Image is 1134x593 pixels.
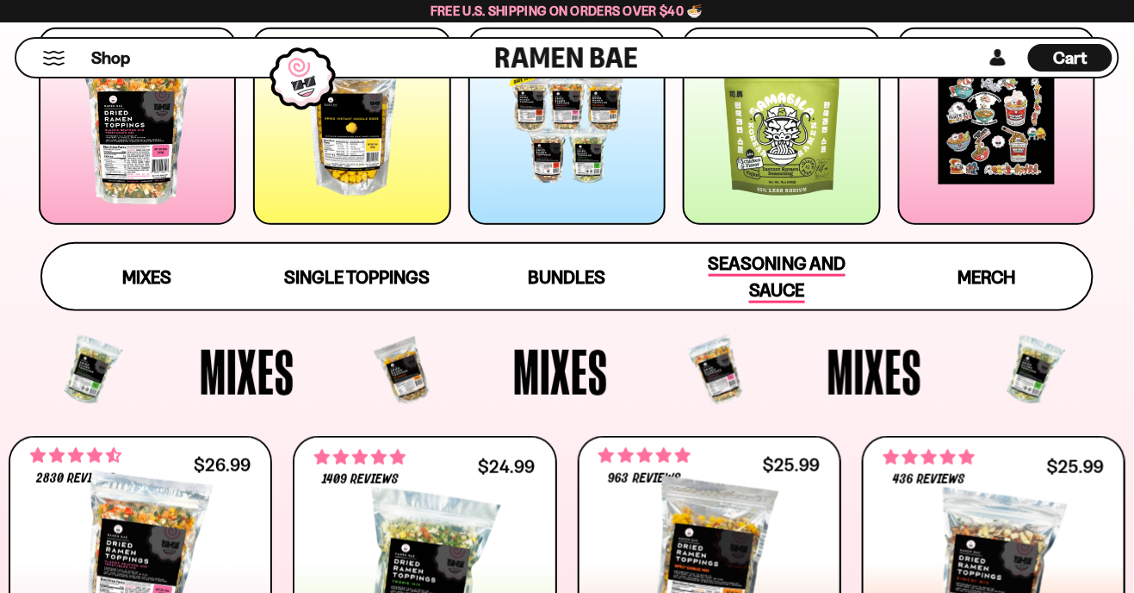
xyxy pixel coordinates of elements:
[322,473,399,487] span: 1409 reviews
[709,253,846,303] span: Seasoning and Sauce
[1054,47,1088,68] span: Cart
[893,473,965,487] span: 436 reviews
[1028,39,1112,77] div: Cart
[462,244,672,309] a: Bundles
[314,446,406,469] span: 4.76 stars
[882,244,1092,309] a: Merch
[514,340,609,403] span: Mixes
[958,266,1016,288] span: Merch
[42,51,65,66] button: Mobile Menu Trigger
[883,446,975,469] span: 4.76 stars
[1047,459,1104,475] div: $25.99
[42,244,252,309] a: Mixes
[608,472,680,486] span: 963 reviews
[91,44,130,72] a: Shop
[599,445,691,467] span: 4.75 stars
[30,445,121,467] span: 4.68 stars
[252,244,462,309] a: Single Toppings
[672,244,882,309] a: Seasoning and Sauce
[827,340,922,403] span: Mixes
[431,3,703,19] span: Free U.S. Shipping on Orders over $40 🍜
[194,457,251,473] div: $26.99
[528,266,605,288] span: Bundles
[284,266,430,288] span: Single Toppings
[91,47,130,70] span: Shop
[763,457,820,473] div: $25.99
[200,340,294,403] span: Mixes
[478,459,535,475] div: $24.99
[36,472,115,486] span: 2830 reviews
[122,266,171,288] span: Mixes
